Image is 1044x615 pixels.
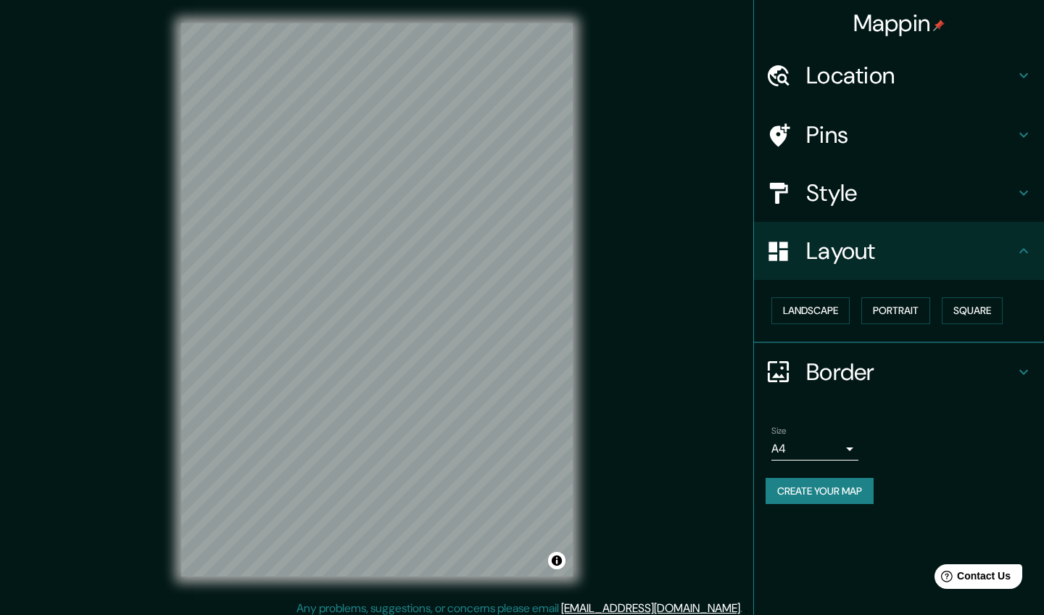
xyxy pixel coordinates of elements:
canvas: Map [181,23,573,577]
div: Border [754,343,1044,401]
h4: Location [806,61,1015,90]
img: pin-icon.png [933,20,945,31]
button: Landscape [771,297,850,324]
div: Pins [754,106,1044,164]
button: Toggle attribution [548,552,565,569]
h4: Layout [806,236,1015,265]
div: Location [754,46,1044,104]
h4: Style [806,178,1015,207]
h4: Border [806,358,1015,387]
h4: Mappin [853,9,945,38]
h4: Pins [806,120,1015,149]
div: A4 [771,437,858,461]
div: Style [754,164,1044,222]
button: Portrait [861,297,930,324]
button: Square [942,297,1003,324]
button: Create your map [766,478,874,505]
iframe: Help widget launcher [915,558,1028,599]
div: Layout [754,222,1044,280]
label: Size [771,424,787,437]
